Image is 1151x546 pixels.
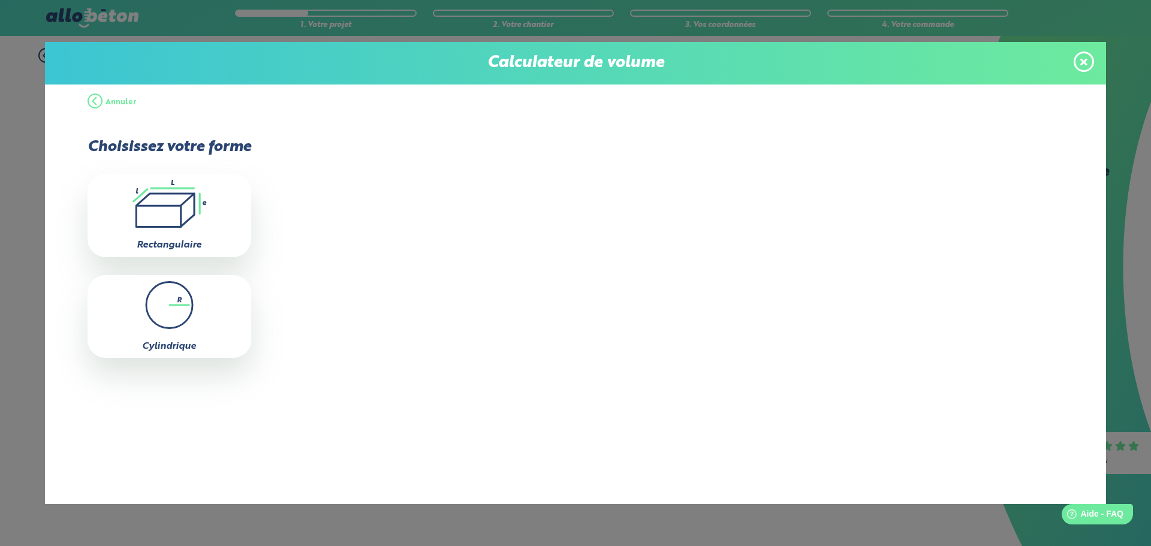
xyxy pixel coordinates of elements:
[1044,499,1138,533] iframe: Help widget launcher
[57,54,1094,73] p: Calculateur de volume
[142,342,196,351] label: Cylindrique
[88,138,251,156] p: Choisissez votre forme
[88,85,137,120] button: Annuler
[137,240,201,250] label: Rectangulaire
